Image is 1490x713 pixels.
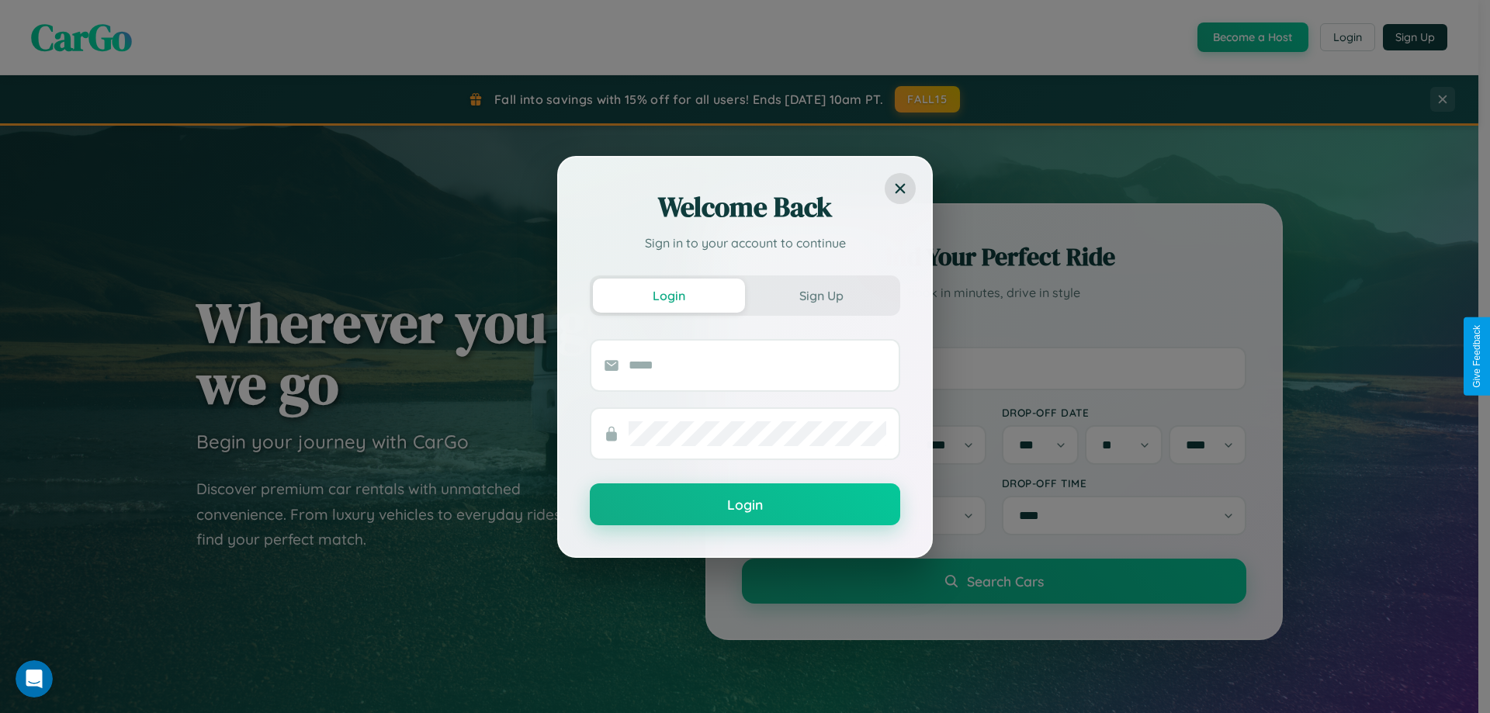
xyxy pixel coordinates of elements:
[590,189,900,226] h2: Welcome Back
[1471,325,1482,388] div: Give Feedback
[745,279,897,313] button: Sign Up
[590,234,900,252] p: Sign in to your account to continue
[590,483,900,525] button: Login
[593,279,745,313] button: Login
[16,660,53,697] iframe: Intercom live chat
